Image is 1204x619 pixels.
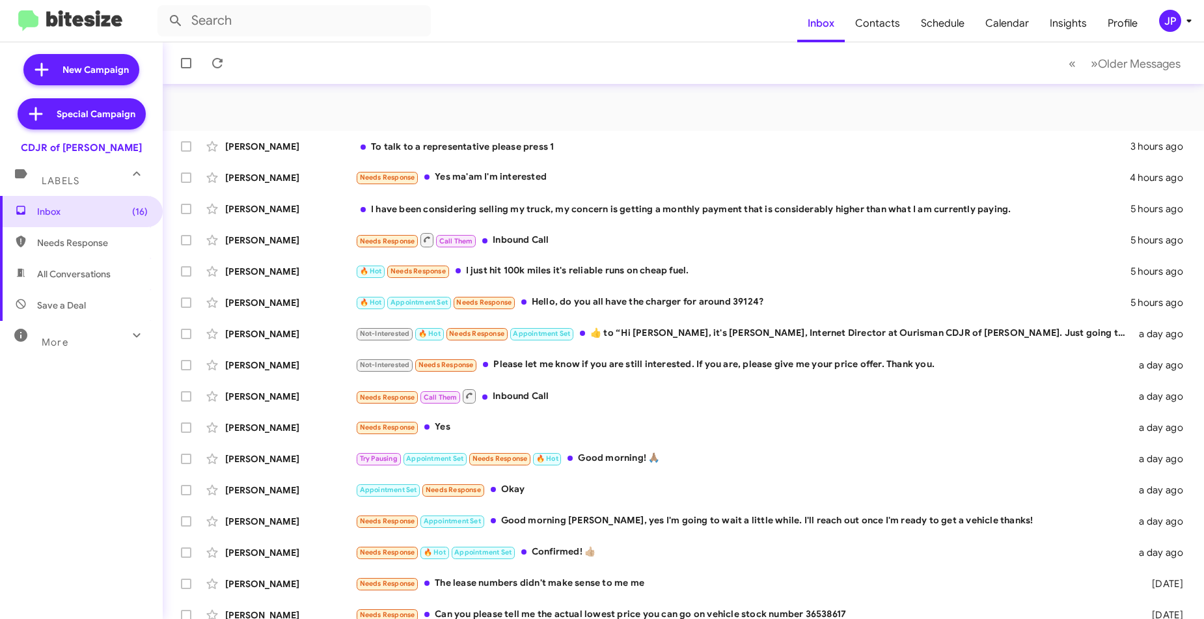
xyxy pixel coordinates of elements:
[1061,50,1084,77] button: Previous
[225,359,355,372] div: [PERSON_NAME]
[1130,171,1194,184] div: 4 hours ago
[454,548,512,557] span: Appointment Set
[225,421,355,434] div: [PERSON_NAME]
[1132,546,1194,559] div: a day ago
[426,486,481,494] span: Needs Response
[424,517,481,525] span: Appointment Set
[355,326,1132,341] div: ​👍​ to “ Hi [PERSON_NAME], it's [PERSON_NAME], Internet Director at Ourisman CDJR of [PERSON_NAME...
[37,268,111,281] span: All Conversations
[225,515,355,528] div: [PERSON_NAME]
[1159,10,1181,32] div: JP
[62,63,129,76] span: New Campaign
[355,576,1132,591] div: The lease numbers didn't make sense to me me
[975,5,1039,42] a: Calendar
[456,298,512,307] span: Needs Response
[225,546,355,559] div: [PERSON_NAME]
[23,54,139,85] a: New Campaign
[1148,10,1190,32] button: JP
[406,454,463,463] span: Appointment Set
[360,173,415,182] span: Needs Response
[355,264,1130,279] div: I just hit 100k miles it's reliable runs on cheap fuel.
[225,202,355,215] div: [PERSON_NAME]
[1091,55,1098,72] span: »
[37,299,86,312] span: Save a Deal
[355,232,1130,248] div: Inbound Call
[355,202,1130,215] div: I have been considering selling my truck, my concern is getting a monthly payment that is conside...
[42,337,68,348] span: More
[57,107,135,120] span: Special Campaign
[37,236,148,249] span: Needs Response
[360,454,398,463] span: Try Pausing
[910,5,975,42] a: Schedule
[225,296,355,309] div: [PERSON_NAME]
[225,171,355,184] div: [PERSON_NAME]
[845,5,910,42] a: Contacts
[1097,5,1148,42] a: Profile
[1130,265,1194,278] div: 5 hours ago
[225,265,355,278] div: [PERSON_NAME]
[355,357,1132,372] div: Please let me know if you are still interested. If you are, please give me your price offer. Than...
[472,454,528,463] span: Needs Response
[424,393,458,402] span: Call Them
[536,454,558,463] span: 🔥 Hot
[355,420,1132,435] div: Yes
[18,98,146,130] a: Special Campaign
[390,298,448,307] span: Appointment Set
[355,388,1132,404] div: Inbound Call
[21,141,142,154] div: CDJR of [PERSON_NAME]
[439,237,473,245] span: Call Them
[355,451,1132,466] div: Good morning! 🙏🏽
[355,545,1132,560] div: Confirmed! 👍🏼
[360,486,417,494] span: Appointment Set
[1083,50,1188,77] button: Next
[360,237,415,245] span: Needs Response
[355,140,1130,153] div: To talk to a representative please press 1
[37,205,148,218] span: Inbox
[1132,452,1194,465] div: a day ago
[360,361,410,369] span: Not-Interested
[1069,55,1076,72] span: «
[360,393,415,402] span: Needs Response
[1132,359,1194,372] div: a day ago
[355,482,1132,497] div: Okay
[360,298,382,307] span: 🔥 Hot
[1132,484,1194,497] div: a day ago
[1130,140,1194,153] div: 3 hours ago
[225,327,355,340] div: [PERSON_NAME]
[390,267,446,275] span: Needs Response
[360,267,382,275] span: 🔥 Hot
[355,170,1130,185] div: Yes ma'am I'm interested
[424,548,446,557] span: 🔥 Hot
[360,579,415,588] span: Needs Response
[225,140,355,153] div: [PERSON_NAME]
[360,611,415,619] span: Needs Response
[360,548,415,557] span: Needs Response
[355,295,1130,310] div: Hello, do you all have the charger for around 39124?
[797,5,845,42] a: Inbox
[1130,202,1194,215] div: 5 hours ago
[1132,577,1194,590] div: [DATE]
[418,361,474,369] span: Needs Response
[1130,234,1194,247] div: 5 hours ago
[418,329,441,338] span: 🔥 Hot
[1132,515,1194,528] div: a day ago
[513,329,570,338] span: Appointment Set
[1132,421,1194,434] div: a day ago
[157,5,431,36] input: Search
[132,205,148,218] span: (16)
[355,514,1132,529] div: Good morning [PERSON_NAME], yes I'm going to wait a little while. I'll reach out once I'm ready t...
[1130,296,1194,309] div: 5 hours ago
[1132,327,1194,340] div: a day ago
[225,484,355,497] div: [PERSON_NAME]
[42,175,79,187] span: Labels
[1098,57,1181,71] span: Older Messages
[1039,5,1097,42] a: Insights
[449,329,504,338] span: Needs Response
[360,517,415,525] span: Needs Response
[225,234,355,247] div: [PERSON_NAME]
[225,390,355,403] div: [PERSON_NAME]
[225,577,355,590] div: [PERSON_NAME]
